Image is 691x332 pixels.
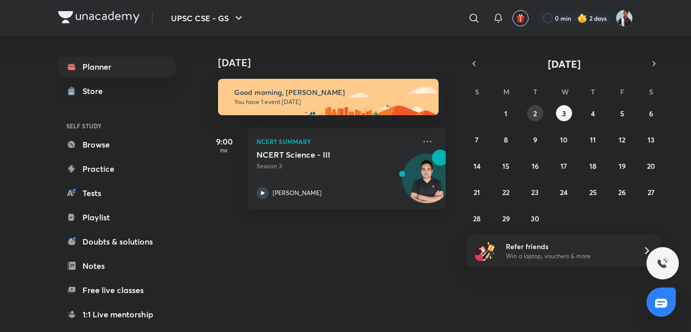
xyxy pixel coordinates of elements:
[533,109,537,118] abbr: September 2, 2025
[591,109,595,118] abbr: September 4, 2025
[620,87,624,97] abbr: Friday
[256,135,415,148] p: NCERT Summary
[556,184,572,200] button: September 24, 2025
[657,257,669,269] img: ttu
[58,280,176,300] a: Free live classes
[504,135,508,145] abbr: September 8, 2025
[620,109,624,118] abbr: September 5, 2025
[560,161,567,171] abbr: September 17, 2025
[589,187,597,197] abbr: September 25, 2025
[475,135,479,145] abbr: September 7, 2025
[502,214,510,223] abbr: September 29, 2025
[643,131,659,148] button: September 13, 2025
[533,135,537,145] abbr: September 9, 2025
[504,109,507,118] abbr: September 1, 2025
[58,57,176,77] a: Planner
[585,184,601,200] button: September 25, 2025
[475,241,495,261] img: referral
[527,131,543,148] button: September 9, 2025
[502,161,509,171] abbr: September 15, 2025
[256,162,415,171] p: Session 3
[577,13,587,23] img: streak
[590,135,596,145] abbr: September 11, 2025
[218,79,439,115] img: morning
[527,105,543,121] button: September 2, 2025
[498,105,514,121] button: September 1, 2025
[473,187,480,197] abbr: September 21, 2025
[619,135,625,145] abbr: September 12, 2025
[532,161,539,171] abbr: September 16, 2025
[516,14,525,23] img: avatar
[403,159,451,208] img: Avatar
[256,150,382,160] h5: NCERT Science - III
[585,158,601,174] button: September 18, 2025
[473,161,481,171] abbr: September 14, 2025
[58,81,176,101] a: Store
[533,87,537,97] abbr: Tuesday
[469,131,485,148] button: September 7, 2025
[82,85,109,97] div: Store
[234,98,429,106] p: You have 1 event [DATE]
[585,105,601,121] button: September 4, 2025
[647,161,655,171] abbr: September 20, 2025
[643,105,659,121] button: September 6, 2025
[58,183,176,203] a: Tests
[58,11,140,23] img: Company Logo
[527,158,543,174] button: September 16, 2025
[475,87,479,97] abbr: Sunday
[58,117,176,134] h6: SELF STUDY
[498,184,514,200] button: September 22, 2025
[614,105,630,121] button: September 5, 2025
[589,161,596,171] abbr: September 18, 2025
[643,184,659,200] button: September 27, 2025
[512,10,529,26] button: avatar
[469,184,485,200] button: September 21, 2025
[556,105,572,121] button: September 3, 2025
[562,109,566,118] abbr: September 3, 2025
[469,210,485,226] button: September 28, 2025
[273,188,322,198] p: [PERSON_NAME]
[204,135,244,148] h5: 9:00
[165,8,251,28] button: UPSC CSE - GS
[58,304,176,324] a: 1:1 Live mentorship
[498,210,514,226] button: September 29, 2025
[618,187,626,197] abbr: September 26, 2025
[614,131,630,148] button: September 12, 2025
[527,184,543,200] button: September 23, 2025
[498,131,514,148] button: September 8, 2025
[614,158,630,174] button: September 19, 2025
[591,87,595,97] abbr: Thursday
[649,109,653,118] abbr: September 6, 2025
[502,187,509,197] abbr: September 22, 2025
[58,159,176,179] a: Practice
[204,148,244,154] p: PM
[560,135,568,145] abbr: September 10, 2025
[562,87,569,97] abbr: Wednesday
[234,88,429,97] h6: Good morning, [PERSON_NAME]
[506,241,630,252] h6: Refer friends
[619,161,626,171] abbr: September 19, 2025
[649,87,653,97] abbr: Saturday
[527,210,543,226] button: September 30, 2025
[58,11,140,26] a: Company Logo
[647,187,655,197] abbr: September 27, 2025
[218,57,456,69] h4: [DATE]
[556,158,572,174] button: September 17, 2025
[616,10,633,27] img: Hitesh Kumar
[506,252,630,261] p: Win a laptop, vouchers & more
[481,57,647,71] button: [DATE]
[58,256,176,276] a: Notes
[503,87,509,97] abbr: Monday
[560,187,568,197] abbr: September 24, 2025
[585,131,601,148] button: September 11, 2025
[58,207,176,227] a: Playlist
[469,158,485,174] button: September 14, 2025
[643,158,659,174] button: September 20, 2025
[548,57,581,71] span: [DATE]
[473,214,481,223] abbr: September 28, 2025
[647,135,655,145] abbr: September 13, 2025
[556,131,572,148] button: September 10, 2025
[614,184,630,200] button: September 26, 2025
[58,231,176,252] a: Doubts & solutions
[498,158,514,174] button: September 15, 2025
